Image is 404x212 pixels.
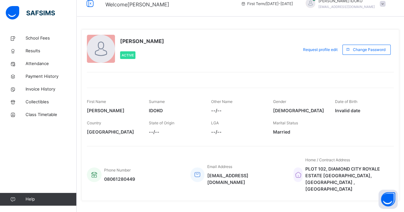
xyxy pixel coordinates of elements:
[149,128,201,135] span: --/--
[378,190,398,209] button: Open asap
[104,176,135,182] span: 08061280449
[241,1,293,7] span: session/term information
[26,61,77,67] span: Attendance
[149,107,201,114] span: IDOKO
[273,99,286,104] span: Gender
[26,48,77,54] span: Results
[335,107,387,114] span: Invalid date
[207,164,232,169] span: Email Address
[149,99,165,104] span: Surname
[87,99,106,104] span: First Name
[273,107,325,114] span: [DEMOGRAPHIC_DATA]
[6,6,55,19] img: safsims
[305,157,350,162] span: Home / Contract Address
[305,165,387,192] span: PLOT 102, DIAMOND CITY ROYALE ESTATE [GEOGRAPHIC_DATA], [GEOGRAPHIC_DATA] , [GEOGRAPHIC_DATA]
[303,47,338,53] span: Request profile edit
[207,172,284,186] span: [EMAIL_ADDRESS][DOMAIN_NAME]
[87,121,101,125] span: Country
[335,99,357,104] span: Date of Birth
[104,168,131,172] span: Phone Number
[353,47,385,53] span: Change Password
[26,196,76,202] span: Help
[120,37,164,45] span: [PERSON_NAME]
[211,121,218,125] span: LGA
[149,121,174,125] span: State of Origin
[26,73,77,80] span: Payment History
[211,107,263,114] span: --/--
[26,112,77,118] span: Class Timetable
[211,99,232,104] span: Other Name
[273,128,325,135] span: Married
[318,5,375,9] span: [EMAIL_ADDRESS][DOMAIN_NAME]
[87,128,139,135] span: [GEOGRAPHIC_DATA]
[26,35,77,41] span: School Fees
[87,107,139,114] span: [PERSON_NAME]
[26,86,77,92] span: Invoice History
[273,121,298,125] span: Marital Status
[26,99,77,105] span: Collectibles
[122,53,134,57] span: Active
[105,1,169,8] span: Welcome [PERSON_NAME]
[211,128,263,135] span: --/--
